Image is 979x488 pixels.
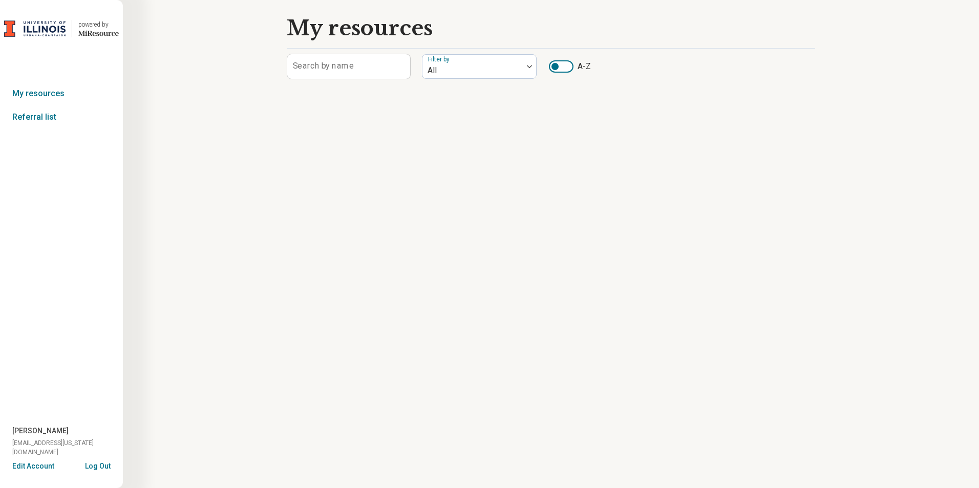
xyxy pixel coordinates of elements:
[4,16,66,41] img: University of Illinois at Urbana-Champaign
[12,426,69,436] span: [PERSON_NAME]
[12,461,54,472] button: Edit Account
[428,56,452,63] label: Filter by
[85,461,111,469] button: Log Out
[4,16,119,41] a: University of Illinois at Urbana-Champaignpowered by
[293,62,354,70] label: Search by name
[549,60,591,73] label: A-Z
[287,16,433,40] h1: My resources
[12,438,123,457] span: [EMAIL_ADDRESS][US_STATE][DOMAIN_NAME]
[78,20,119,29] div: powered by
